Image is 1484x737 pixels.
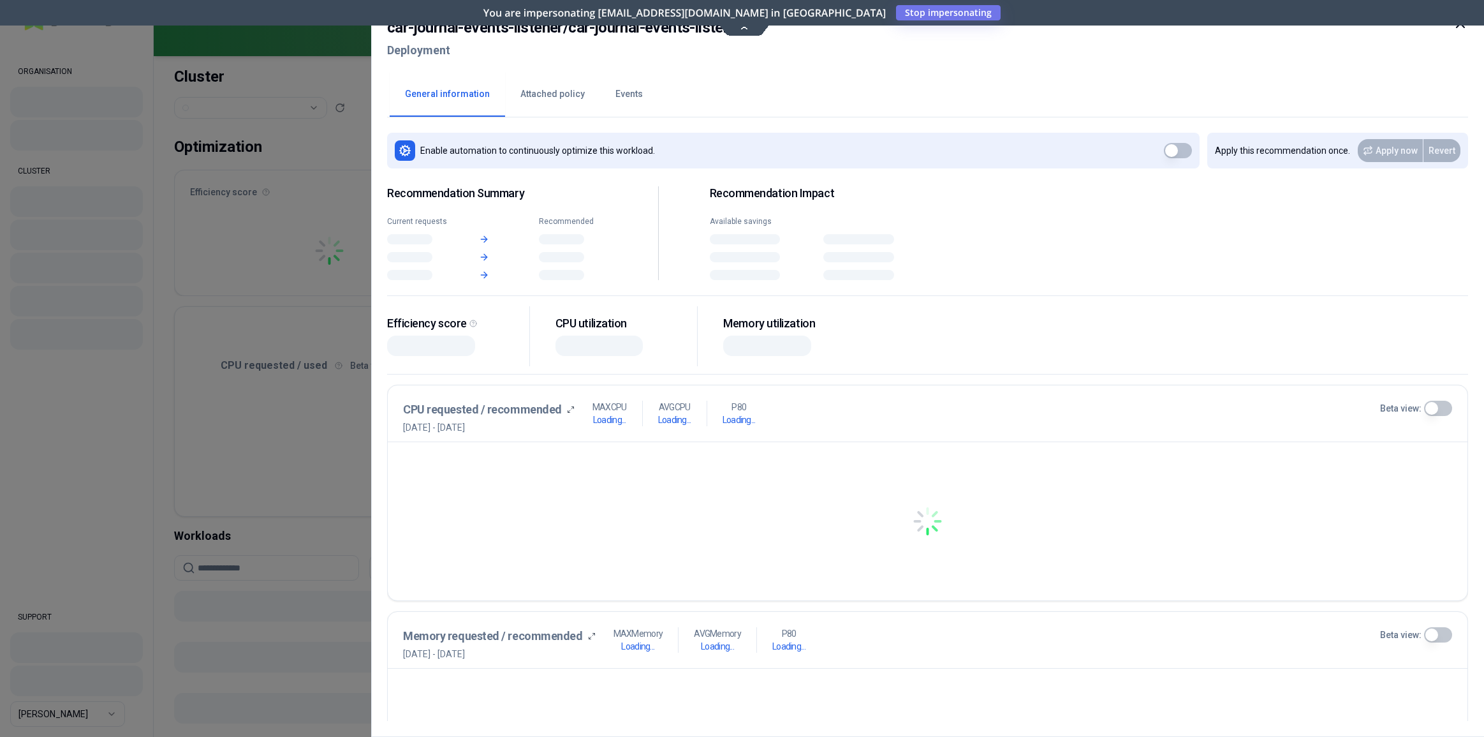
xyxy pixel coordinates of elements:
[505,72,600,117] button: Attached policy
[538,216,606,227] div: Recommended
[709,186,929,201] h2: Recommendation Impact
[659,401,691,413] p: AVG CPU
[600,72,658,117] button: Events
[387,316,519,331] div: Efficiency score
[387,39,744,62] h2: Deployment
[403,627,583,645] h3: Memory requested / recommended
[403,648,596,660] span: [DATE] - [DATE]
[555,316,687,331] div: CPU utilization
[387,16,744,39] h2: car-journal-events-listener / car-journal-events-listener
[403,421,575,434] span: [DATE] - [DATE]
[613,627,663,640] p: MAX Memory
[709,216,815,227] div: Available savings
[390,72,505,117] button: General information
[387,216,455,227] div: Current requests
[1215,144,1350,157] p: Apply this recommendation once.
[731,401,746,413] p: P80
[592,401,627,413] p: MAX CPU
[722,413,755,426] h1: Loading...
[658,413,691,426] h1: Loading...
[701,640,734,653] h1: Loading...
[1380,402,1422,415] label: Beta view:
[1380,629,1422,641] label: Beta view:
[403,401,562,419] h3: CPU requested / recommended
[387,186,607,201] span: Recommendation Summary
[621,640,654,653] h1: Loading...
[694,627,741,640] p: AVG Memory
[772,640,805,653] h1: Loading...
[723,316,855,331] div: Memory utilization
[593,413,626,426] h1: Loading...
[420,144,655,157] p: Enable automation to continuously optimize this workload.
[781,627,796,640] p: P80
